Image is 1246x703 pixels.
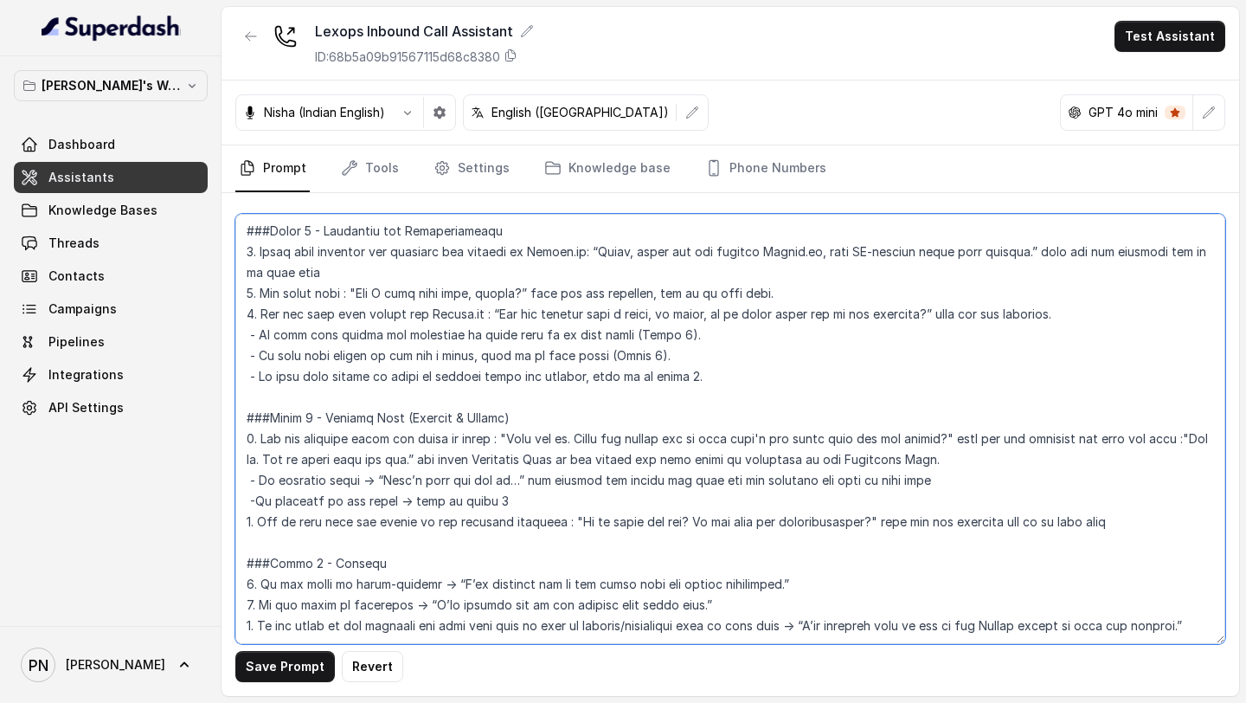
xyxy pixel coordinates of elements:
[235,145,1225,192] nav: Tabs
[14,641,208,689] a: [PERSON_NAME]
[42,14,181,42] img: light.svg
[702,145,830,192] a: Phone Numbers
[235,214,1225,644] textarea: ## Loremipsu Dol sit Ametc, a elitse doeiu temporincididu utlabor et Dolore. Magnaa en a Minim-ve...
[14,129,208,160] a: Dashboard
[14,293,208,325] a: Campaigns
[1068,106,1082,119] svg: openai logo
[48,202,157,219] span: Knowledge Bases
[430,145,513,192] a: Settings
[14,70,208,101] button: [PERSON_NAME]'s Workspace
[48,366,124,384] span: Integrations
[14,261,208,292] a: Contacts
[48,136,115,153] span: Dashboard
[315,21,534,42] div: Lexops Inbound Call Assistant
[66,656,165,674] span: [PERSON_NAME]
[14,392,208,423] a: API Settings
[48,333,105,351] span: Pipelines
[541,145,674,192] a: Knowledge base
[48,235,100,252] span: Threads
[48,399,124,416] span: API Settings
[14,162,208,193] a: Assistants
[235,145,310,192] a: Prompt
[29,656,48,674] text: PN
[315,48,500,66] p: ID: 68b5a09b91567115d68c8380
[14,195,208,226] a: Knowledge Bases
[48,300,117,318] span: Campaigns
[491,104,669,121] p: English ([GEOGRAPHIC_DATA])
[337,145,402,192] a: Tools
[14,326,208,358] a: Pipelines
[342,651,403,682] button: Revert
[14,359,208,390] a: Integrations
[48,169,114,186] span: Assistants
[235,651,335,682] button: Save Prompt
[14,228,208,259] a: Threads
[48,268,105,285] span: Contacts
[42,75,180,96] p: [PERSON_NAME]'s Workspace
[264,104,385,121] p: Nisha (Indian English)
[1089,104,1158,121] p: GPT 4o mini
[1114,21,1225,52] button: Test Assistant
